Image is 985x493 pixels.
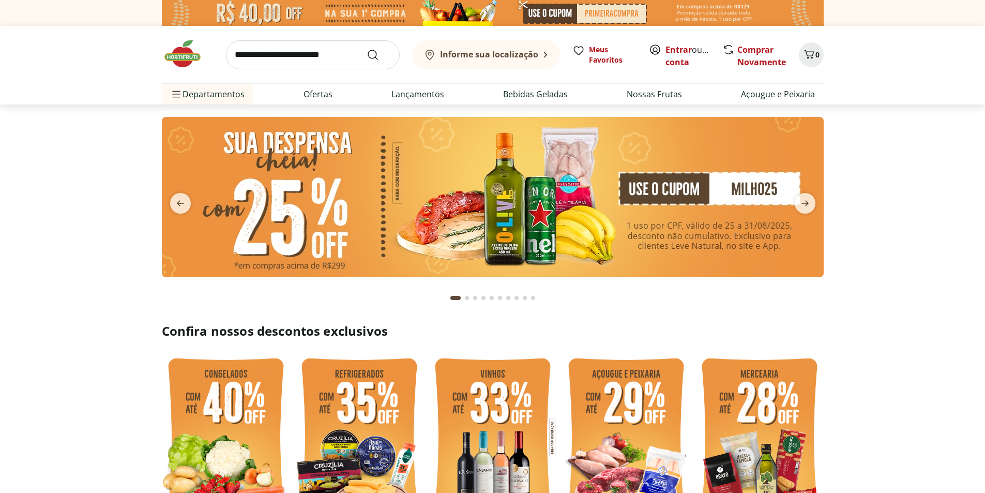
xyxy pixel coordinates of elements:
[665,43,711,68] span: ou
[479,286,488,310] button: Go to page 4 from fs-carousel
[799,42,824,67] button: Carrinho
[504,286,512,310] button: Go to page 7 from fs-carousel
[572,44,637,65] a: Meus Favoritos
[162,117,824,277] img: cupom
[737,44,786,68] a: Comprar Novamente
[503,88,568,100] a: Bebidas Geladas
[367,49,391,61] button: Submit Search
[665,44,722,68] a: Criar conta
[589,44,637,65] span: Meus Favoritos
[512,286,521,310] button: Go to page 8 from fs-carousel
[412,40,560,69] button: Informe sua localização
[741,88,815,100] a: Açougue e Peixaria
[440,49,538,60] b: Informe sua localização
[448,286,463,310] button: Current page from fs-carousel
[521,286,529,310] button: Go to page 9 from fs-carousel
[463,286,471,310] button: Go to page 2 from fs-carousel
[627,88,682,100] a: Nossas Frutas
[170,82,245,107] span: Departamentos
[226,40,400,69] input: search
[529,286,537,310] button: Go to page 10 from fs-carousel
[170,82,183,107] button: Menu
[162,193,199,214] button: previous
[786,193,824,214] button: next
[162,323,824,339] h2: Confira nossos descontos exclusivos
[496,286,504,310] button: Go to page 6 from fs-carousel
[488,286,496,310] button: Go to page 5 from fs-carousel
[471,286,479,310] button: Go to page 3 from fs-carousel
[665,44,692,55] a: Entrar
[304,88,332,100] a: Ofertas
[162,38,214,69] img: Hortifruti
[815,50,820,59] span: 0
[391,88,444,100] a: Lançamentos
